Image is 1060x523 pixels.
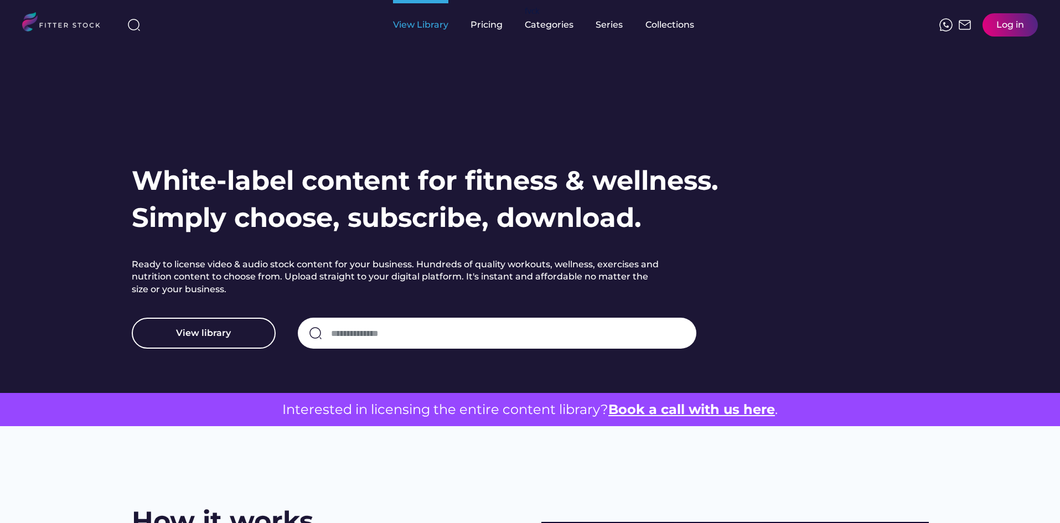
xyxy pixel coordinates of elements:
[525,6,539,17] div: fvck
[996,19,1024,31] div: Log in
[132,258,663,296] h2: Ready to license video & audio stock content for your business. Hundreds of quality workouts, wel...
[132,162,718,236] h1: White-label content for fitness & wellness. Simply choose, subscribe, download.
[958,18,971,32] img: Frame%2051.svg
[309,327,322,340] img: search-normal.svg
[127,18,141,32] img: search-normal%203.svg
[22,12,110,35] img: LOGO.svg
[645,19,694,31] div: Collections
[608,401,775,417] a: Book a call with us here
[393,19,448,31] div: View Library
[525,19,573,31] div: Categories
[470,19,503,31] div: Pricing
[596,19,623,31] div: Series
[939,18,953,32] img: meteor-icons_whatsapp%20%281%29.svg
[132,318,276,349] button: View library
